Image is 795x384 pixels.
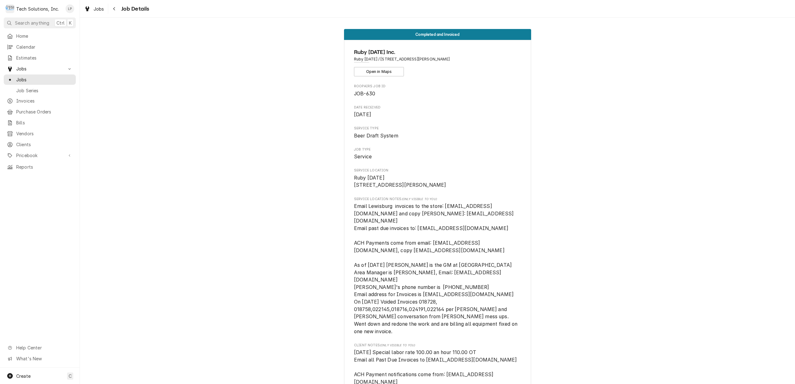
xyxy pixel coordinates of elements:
div: Lisa Paschal's Avatar [65,4,74,13]
span: C [69,373,72,379]
span: Purchase Orders [16,108,73,115]
span: What's New [16,355,72,362]
span: Bills [16,119,73,126]
span: Help Center [16,344,72,351]
a: Clients [4,139,76,150]
a: Estimates [4,53,76,63]
a: Bills [4,118,76,128]
a: Jobs [4,74,76,85]
div: Job Type [354,147,521,161]
span: Ruby [DATE] [STREET_ADDRESS][PERSON_NAME] [354,175,446,188]
a: Go to Pricebook [4,150,76,161]
span: Vendors [16,130,73,137]
span: Estimates [16,55,73,61]
span: Service Location Notes [354,197,521,202]
span: (Only Visible to You) [402,197,437,201]
a: Job Series [4,85,76,96]
span: Email Lewisburg invoices to the store: [EMAIL_ADDRESS][DOMAIN_NAME] and copy [PERSON_NAME]: [EMAI... [354,203,519,334]
div: LP [65,4,74,13]
div: Service Location [354,168,521,189]
a: Purchase Orders [4,107,76,117]
div: Roopairs Job ID [354,84,521,97]
a: Vendors [4,128,76,139]
div: Service Type [354,126,521,139]
a: Go to Jobs [4,64,76,74]
span: Create [16,373,31,379]
span: (Only Visible to You) [380,343,415,347]
a: Go to What's New [4,353,76,364]
span: Search anything [15,20,49,26]
span: Job Series [16,87,73,94]
span: Service Location [354,174,521,189]
span: Pricebook [16,152,63,159]
span: Name [354,48,521,56]
span: Date Received [354,111,521,118]
span: Job Details [119,5,149,13]
span: Reports [16,164,73,170]
span: Roopairs Job ID [354,90,521,98]
a: Reports [4,162,76,172]
a: Go to Help Center [4,343,76,353]
span: Client Notes [354,343,521,348]
span: Jobs [16,76,73,83]
div: Status [344,29,531,40]
div: Tech Solutions, Inc. [16,6,59,12]
span: Jobs [16,65,63,72]
span: Job Type [354,153,521,161]
span: Date Received [354,105,521,110]
span: Beer Draft System [354,133,398,139]
div: Client Information [354,48,521,76]
span: K [69,20,72,26]
a: Calendar [4,42,76,52]
span: Job Type [354,147,521,152]
div: Date Received [354,105,521,118]
span: JOB-630 [354,91,375,97]
span: Calendar [16,44,73,50]
span: Service Type [354,132,521,140]
button: Navigate back [109,4,119,14]
span: Completed and Invoiced [415,32,459,36]
span: Service [354,154,372,160]
span: Clients [16,141,73,148]
span: Invoices [16,98,73,104]
div: Tech Solutions, Inc.'s Avatar [6,4,14,13]
span: [object Object] [354,203,521,335]
button: Open in Maps [354,67,404,76]
span: Home [16,33,73,39]
a: Invoices [4,96,76,106]
div: [object Object] [354,197,521,335]
span: Service Type [354,126,521,131]
span: Jobs [94,6,104,12]
span: [DATE] [354,112,371,118]
span: Roopairs Job ID [354,84,521,89]
span: Service Location [354,168,521,173]
a: Jobs [82,4,107,14]
span: Address [354,56,521,62]
button: Search anythingCtrlK [4,17,76,28]
a: Home [4,31,76,41]
div: T [6,4,14,13]
span: Ctrl [56,20,65,26]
